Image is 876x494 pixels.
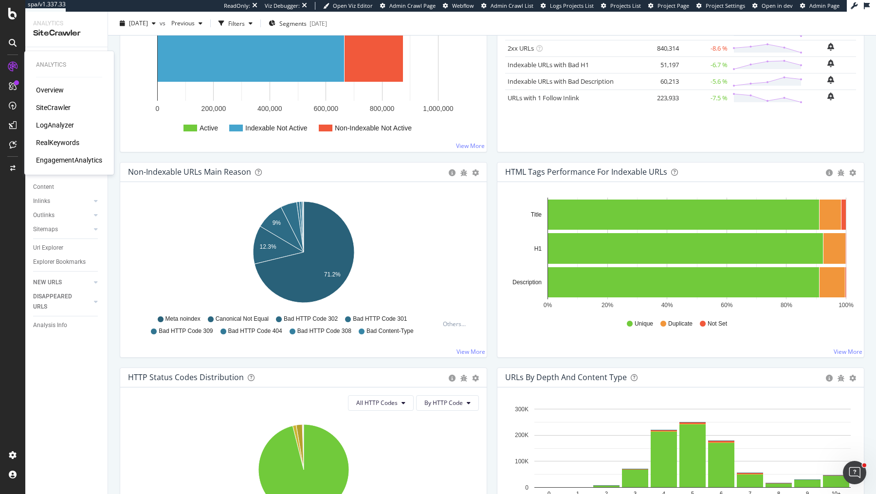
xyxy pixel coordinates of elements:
[167,16,206,31] button: Previous
[706,2,745,9] span: Project Settings
[505,372,627,382] div: URLs by Depth and Content Type
[297,327,351,335] span: Bad HTTP Code 308
[843,461,866,484] iframe: Intercom live chat
[752,2,793,10] a: Open in dev
[668,320,693,328] span: Duplicate
[33,257,86,267] div: Explorer Bookmarks
[348,395,414,411] button: All HTTP Codes
[424,399,463,407] span: By HTTP Code
[284,315,338,323] span: Bad HTTP Code 302
[416,395,479,411] button: By HTTP Code
[827,59,834,67] div: bell-plus
[781,302,792,309] text: 80%
[389,2,436,9] span: Admin Crawl Page
[525,484,529,491] text: 0
[33,320,67,330] div: Analysis Info
[642,56,681,73] td: 51,197
[33,243,101,253] a: Url Explorer
[423,105,453,112] text: 1,000,000
[681,40,730,56] td: -8.6 %
[601,2,641,10] a: Projects List
[491,2,533,9] span: Admin Crawl List
[33,196,91,206] a: Inlinks
[228,19,245,27] div: Filters
[456,348,485,356] a: View More
[544,302,552,309] text: 0%
[167,19,195,27] span: Previous
[827,43,834,51] div: bell-plus
[33,224,58,235] div: Sitemaps
[696,2,745,10] a: Project Settings
[33,277,62,288] div: NEW URLS
[642,40,681,56] td: 840,314
[505,198,857,311] svg: A chart.
[460,169,467,176] div: bug
[245,124,308,132] text: Indexable Not Active
[228,327,282,335] span: Bad HTTP Code 404
[366,327,414,335] span: Bad Content-Type
[333,2,373,9] span: Open Viz Editor
[33,292,82,312] div: DISAPPEARED URLS
[508,27,567,36] a: Non-Indexable URLs
[33,182,101,192] a: Content
[159,327,213,335] span: Bad HTTP Code 309
[452,2,474,9] span: Webflow
[681,90,730,106] td: -7.5 %
[834,348,862,356] a: View More
[265,16,331,31] button: Segments[DATE]
[324,271,341,278] text: 71.2%
[550,2,594,9] span: Logs Projects List
[116,16,160,31] button: [DATE]
[531,211,542,218] text: Title
[449,375,456,382] div: circle-info
[515,432,529,439] text: 200K
[128,198,479,311] svg: A chart.
[809,2,839,9] span: Admin Page
[33,196,50,206] div: Inlinks
[353,315,407,323] span: Bad HTTP Code 301
[160,19,167,27] span: vs
[515,458,529,465] text: 100K
[708,320,727,328] span: Not Set
[33,210,55,220] div: Outlinks
[481,2,533,10] a: Admin Crawl List
[273,220,281,226] text: 9%
[508,44,534,53] a: 2xx URLs
[216,315,269,323] span: Canonical Not Equal
[310,19,327,27] div: [DATE]
[449,169,456,176] div: circle-info
[36,61,102,69] div: Analytics
[508,93,579,102] a: URLs with 1 Follow Inlink
[36,138,79,147] a: RealKeywords
[335,124,412,132] text: Non-Indexable Not Active
[33,19,100,28] div: Analytics
[648,2,689,10] a: Project Page
[826,169,833,176] div: circle-info
[260,243,276,250] text: 12.3%
[36,120,74,130] a: LogAnalyzer
[534,245,542,252] text: H1
[33,28,100,39] div: SiteCrawler
[657,2,689,9] span: Project Page
[36,155,102,165] div: EngagementAnalytics
[661,302,673,309] text: 40%
[380,2,436,10] a: Admin Crawl Page
[827,76,834,84] div: bell-plus
[849,375,856,382] div: gear
[508,77,614,86] a: Indexable URLs with Bad Description
[460,375,467,382] div: bug
[265,2,300,10] div: Viz Debugger:
[323,2,373,10] a: Open Viz Editor
[610,2,641,9] span: Projects List
[370,105,395,112] text: 800,000
[472,169,479,176] div: gear
[33,224,91,235] a: Sitemaps
[128,372,244,382] div: HTTP Status Codes Distribution
[36,103,71,112] a: SiteCrawler
[721,302,732,309] text: 60%
[443,320,470,328] div: Others...
[838,169,844,176] div: bug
